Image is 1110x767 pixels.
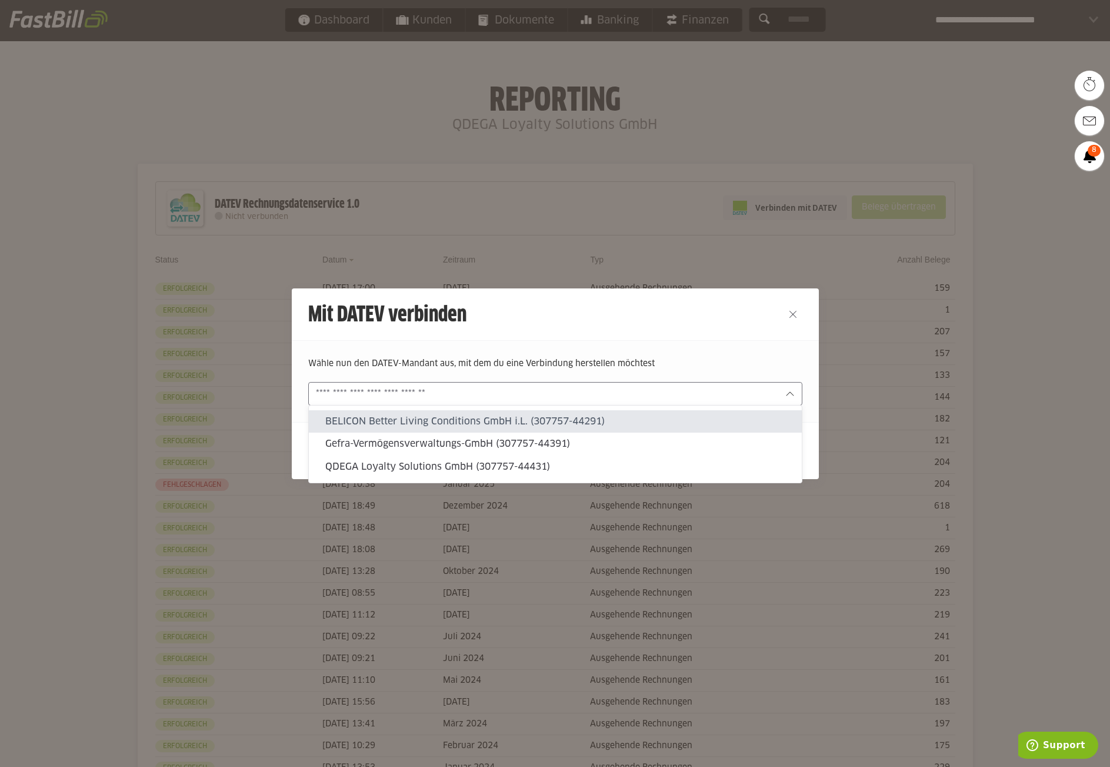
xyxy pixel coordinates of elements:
[309,433,802,456] sl-option: Gefra-Vermögensverwaltungs-GmbH (307757-44391)
[1075,141,1104,171] a: 8
[1018,732,1098,761] iframe: Öffnet ein Widget, in dem Sie weitere Informationen finden
[1088,145,1101,157] span: 8
[309,410,802,433] sl-option: BELICON Better Living Conditions GmbH i.L. (307757-44291)
[309,456,802,478] sl-option: QDEGA Loyalty Solutions GmbH (307757-44431)
[308,357,802,370] p: Wähle nun den DATEV-Mandant aus, mit dem du eine Verbindung herstellen möchtest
